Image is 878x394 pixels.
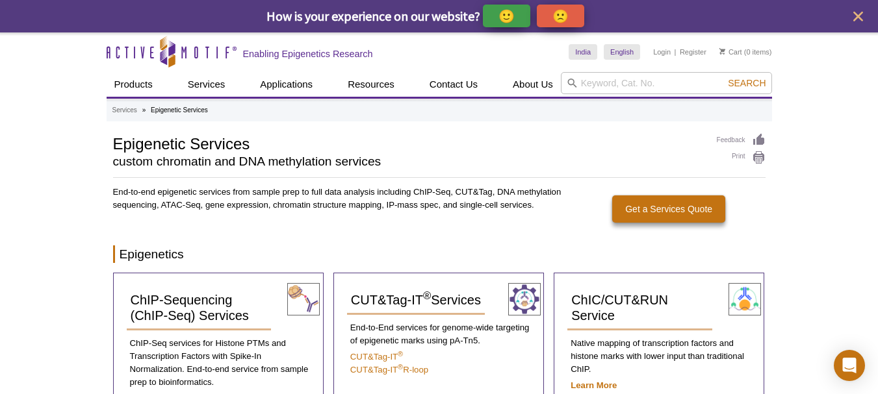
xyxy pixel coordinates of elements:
[571,380,617,390] a: Learn More
[728,78,766,88] span: Search
[131,293,249,323] span: ChIP-Sequencing (ChIP-Seq) Services
[834,350,865,381] div: Open Intercom Messenger
[561,72,772,94] input: Keyword, Cat. No.
[347,286,485,315] a: CUT&Tag-IT®Services
[498,8,515,24] p: 🙂
[180,72,233,97] a: Services
[113,133,704,153] h1: Epigenetic Services
[243,48,373,60] h2: Enabling Epigenetics Research
[423,290,431,302] sup: ®
[340,72,402,97] a: Resources
[717,133,766,147] a: Feedback
[142,106,146,114] li: »
[350,352,403,362] a: CUT&Tag-IT®
[675,44,677,60] li: |
[113,245,766,263] h2: Epigenetics
[127,337,310,389] p: ChIP-Seq services for Histone PTMs and Transcription Factors with Spike-In Normalization. End-to-...
[252,72,320,97] a: Applications
[508,283,541,315] img: CUT&Tag-IT® Services
[113,156,704,167] h2: custom chromatin and DNA methylation services
[107,72,161,97] a: Products
[719,48,725,55] img: Your Cart
[266,8,480,24] span: How is your experience on our website?
[398,350,403,358] sup: ®
[569,44,597,60] a: India
[552,8,569,24] p: 🙁
[151,106,208,114] li: Epigenetic Services
[347,321,530,347] p: End-to-End services for genome-wide targeting of epigenetic marks using pA-Tn5.
[112,105,137,116] a: Services
[653,47,671,56] a: Login
[719,47,742,56] a: Cart
[729,283,761,315] img: ChIC/CUT&RUN Service
[398,363,403,371] sup: ®
[505,72,561,97] a: About Us
[850,8,866,25] button: close
[612,195,725,223] a: Get a Services Quote
[680,47,706,56] a: Register
[287,283,320,315] img: ChIP-Seq Services
[719,44,772,60] li: (0 items)
[422,72,485,97] a: Contact Us
[350,365,428,375] a: CUT&Tag-IT®R-loop
[724,77,769,89] button: Search
[604,44,640,60] a: English
[113,186,563,212] p: End-to-end epigenetic services from sample prep to full data analysis including ChIP-Seq, CUT&Tag...
[571,293,668,323] span: ChIC/CUT&RUN Service
[567,337,751,376] p: Native mapping of transcription factors and histone marks with lower input than traditional ChIP.
[567,286,712,330] a: ChIC/CUT&RUN Service
[351,293,481,307] span: CUT&Tag-IT Services
[717,151,766,165] a: Print
[127,286,272,330] a: ChIP-Sequencing (ChIP-Seq) Services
